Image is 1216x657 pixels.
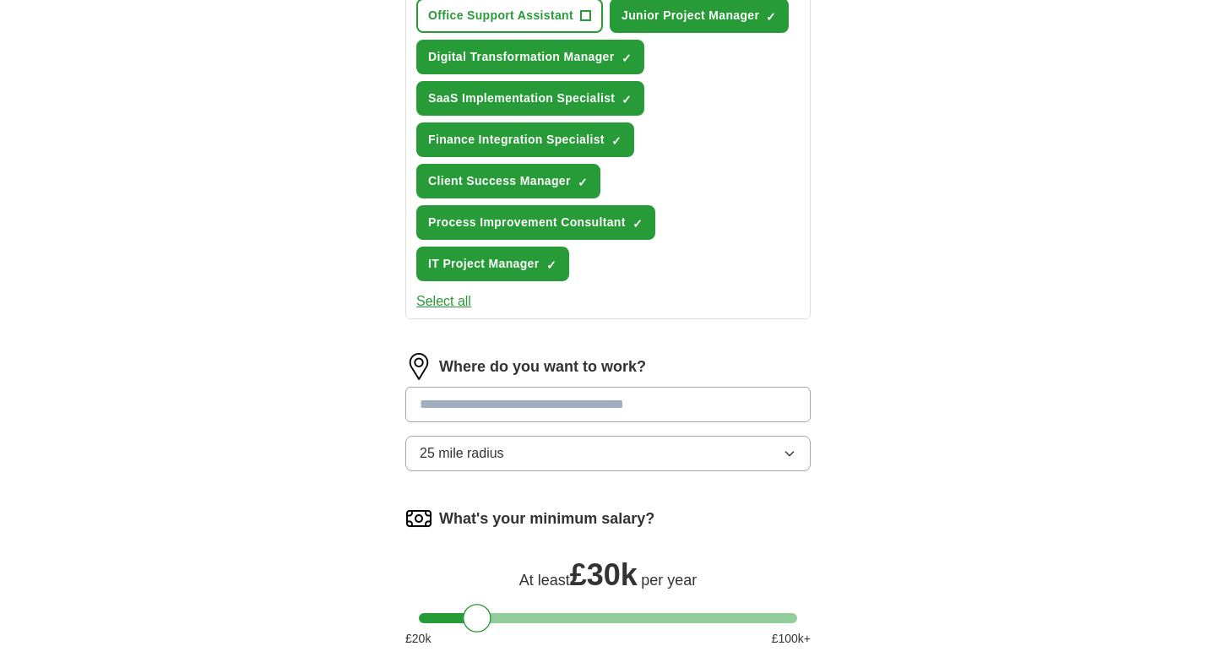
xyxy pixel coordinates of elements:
[428,7,573,24] span: Office Support Assistant
[405,436,811,471] button: 25 mile radius
[766,10,776,24] span: ✓
[428,90,615,107] span: SaaS Implementation Specialist
[578,176,588,189] span: ✓
[570,557,638,592] span: £ 30k
[428,48,615,66] span: Digital Transformation Manager
[405,353,432,380] img: location.png
[622,93,632,106] span: ✓
[416,247,569,281] button: IT Project Manager✓
[416,164,600,198] button: Client Success Manager✓
[428,214,626,231] span: Process Improvement Consultant
[622,52,632,65] span: ✓
[632,217,643,231] span: ✓
[641,572,697,589] span: per year
[519,572,570,589] span: At least
[428,255,540,273] span: IT Project Manager
[611,134,622,148] span: ✓
[416,205,655,240] button: Process Improvement Consultant✓
[439,356,646,378] label: Where do you want to work?
[416,291,471,312] button: Select all
[416,81,644,116] button: SaaS Implementation Specialist✓
[428,172,571,190] span: Client Success Manager
[416,40,644,74] button: Digital Transformation Manager✓
[428,131,605,149] span: Finance Integration Specialist
[546,258,556,272] span: ✓
[420,443,504,464] span: 25 mile radius
[405,630,431,648] span: £ 20 k
[772,630,811,648] span: £ 100 k+
[439,508,654,530] label: What's your minimum salary?
[405,505,432,532] img: salary.png
[416,122,634,157] button: Finance Integration Specialist✓
[622,7,759,24] span: Junior Project Manager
